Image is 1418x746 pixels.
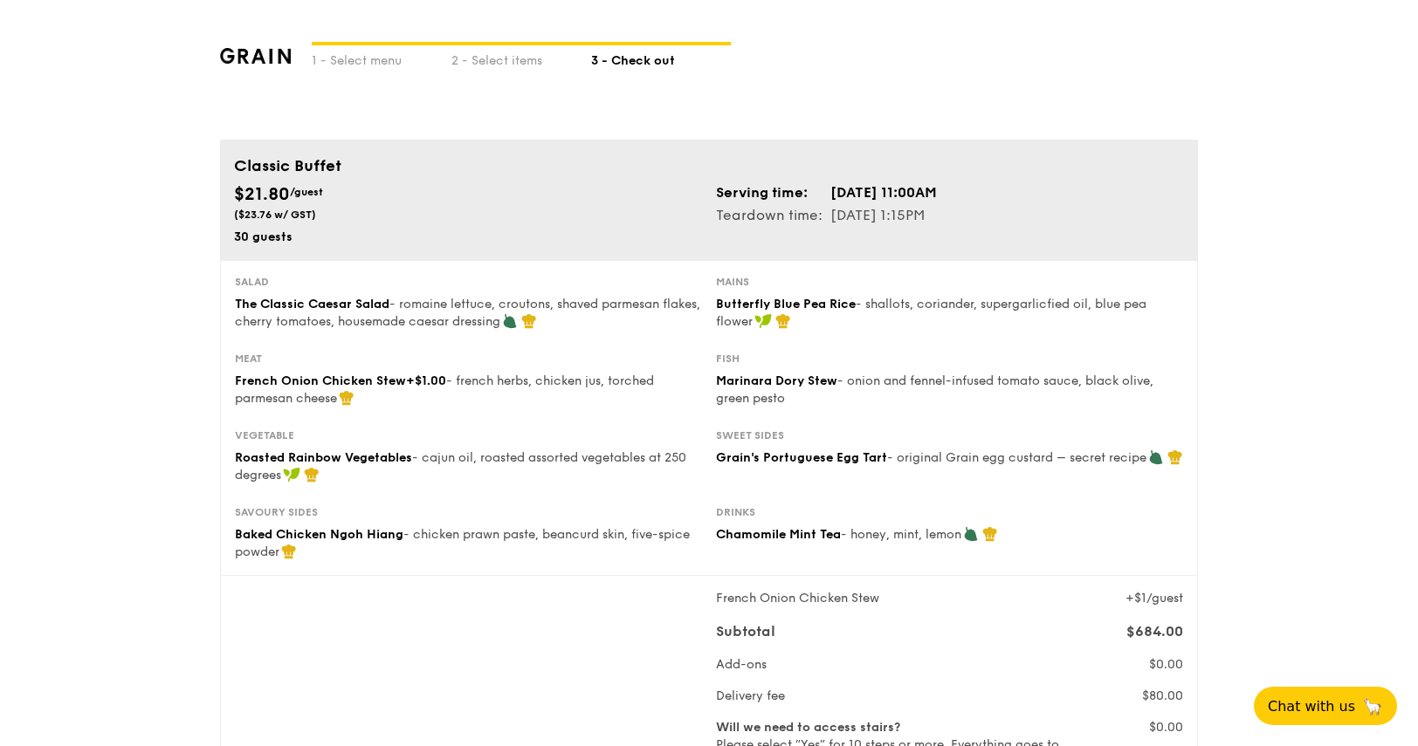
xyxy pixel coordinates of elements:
[716,181,829,204] td: Serving time:
[502,313,518,329] img: icon-vegetarian.fe4039eb.svg
[1126,623,1183,640] span: $684.00
[235,297,700,329] span: - romaine lettuce, croutons, shaved parmesan flakes, cherry tomatoes, housemade caesar dressing
[234,184,290,205] span: $21.80
[716,720,900,735] b: Will we need to access stairs?
[235,373,406,388] span: French Onion Chicken Stew
[234,209,316,221] span: ($23.76 w/ GST)
[451,45,591,70] div: 2 - Select items
[234,154,1184,178] div: Classic Buffet
[235,352,702,366] div: Meat
[829,181,938,204] td: [DATE] 11:00AM
[716,688,785,703] span: Delivery fee
[1167,449,1183,465] img: icon-chef-hat.a58ddaea.svg
[235,450,412,465] span: Roasted Rainbow Vegetables
[716,352,1183,366] div: Fish
[235,527,403,542] span: Baked Chicken Ngoh Hiang
[1149,720,1183,735] span: $0.00
[235,505,702,519] div: Savoury sides
[1254,687,1397,725] button: Chat with us🦙
[312,45,451,70] div: 1 - Select menu
[290,186,323,198] span: /guest
[716,297,1146,329] span: - shallots, coriander, supergarlicfied oil, blue pea flower
[339,390,354,406] img: icon-chef-hat.a58ddaea.svg
[235,450,686,483] span: - cajun oil, roasted assorted vegetables at 250 degrees
[716,204,829,227] td: Teardown time:
[1125,591,1183,606] span: +$1/guest
[235,428,702,442] div: Vegetable
[716,527,841,542] span: Chamomile Mint Tea
[1142,688,1183,703] span: $80.00
[1268,698,1355,715] span: Chat with us
[235,527,690,559] span: - chicken prawn paste, beancurd skin, five-spice powder
[220,48,291,64] img: grain-logotype.1cdc1e11.png
[716,450,887,465] span: Grain's Portuguese Egg Tart
[1362,696,1383,716] span: 🦙
[829,204,938,227] td: [DATE] 1:15PM
[283,467,300,483] img: icon-vegan.f8ff3823.svg
[716,623,775,640] span: Subtotal
[716,373,1153,406] span: - onion and fennel-infused tomato sauce, black olive, green pesto
[716,657,767,672] span: Add-ons
[887,450,1146,465] span: - original Grain egg custard – secret recipe
[234,229,702,246] div: 30 guests
[982,526,998,542] img: icon-chef-hat.a58ddaea.svg
[235,275,702,289] div: Salad
[1149,657,1183,672] span: $0.00
[716,428,1183,442] div: Sweet sides
[716,373,837,388] span: Marinara Dory Stew
[963,526,979,542] img: icon-vegetarian.fe4039eb.svg
[406,373,446,388] span: +$1.00
[775,313,791,329] img: icon-chef-hat.a58ddaea.svg
[754,313,772,329] img: icon-vegan.f8ff3823.svg
[235,297,389,311] span: The Classic Caesar Salad
[281,544,297,559] img: icon-chef-hat.a58ddaea.svg
[716,505,1183,519] div: Drinks
[716,591,879,606] span: French Onion Chicken Stew
[521,313,537,329] img: icon-chef-hat.a58ddaea.svg
[716,297,856,311] span: Butterfly Blue Pea Rice
[841,527,961,542] span: - honey, mint, lemon
[716,275,1183,289] div: Mains
[1148,449,1164,465] img: icon-vegetarian.fe4039eb.svg
[304,467,320,483] img: icon-chef-hat.a58ddaea.svg
[591,45,731,70] div: 3 - Check out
